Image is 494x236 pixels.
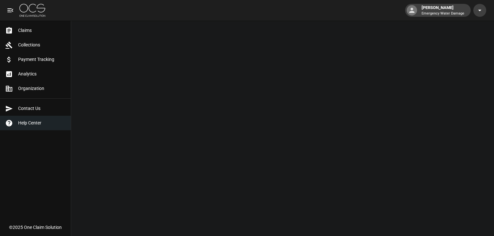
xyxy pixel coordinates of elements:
[419,5,467,16] div: [PERSON_NAME]
[18,71,66,77] span: Analytics
[422,11,464,16] p: Emergency Water Damage
[18,120,66,126] span: Help Center
[19,4,45,17] img: ocs-logo-white-transparent.png
[18,85,66,92] span: Organization
[9,224,62,231] div: © 2025 One Claim Solution
[18,27,66,34] span: Claims
[18,105,66,112] span: Contact Us
[18,42,66,48] span: Collections
[4,4,17,17] button: open drawer
[18,56,66,63] span: Payment Tracking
